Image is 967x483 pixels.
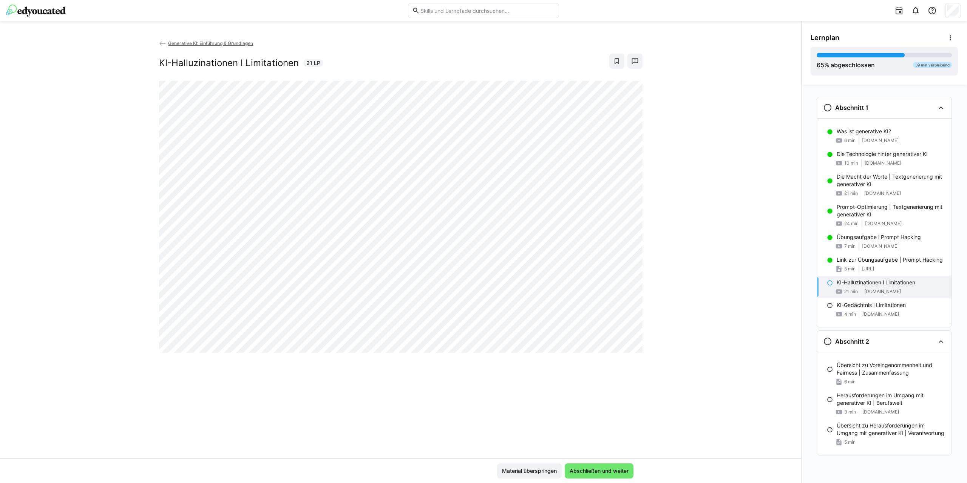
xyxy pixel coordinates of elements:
span: 3 min [844,409,856,415]
span: 10 min [844,160,858,166]
button: Material überspringen [497,463,562,478]
p: Link zur Übungsaufgabe | Prompt Hacking [837,256,943,264]
a: Generative KI: Einführung & Grundlagen [159,40,253,46]
span: 21 min [844,289,858,295]
p: KI-Gedächtnis l Limitationen [837,301,906,309]
input: Skills und Lernpfade durchsuchen… [420,7,555,14]
span: 65 [817,61,824,69]
span: [DOMAIN_NAME] [865,160,901,166]
span: Material überspringen [501,467,558,475]
button: Abschließen und weiter [565,463,633,478]
span: 6 min [844,137,856,144]
span: Abschließen und weiter [568,467,630,475]
p: Übersicht zu Voreingenommenheit und Fairness | Zusammenfassung [837,361,945,377]
span: [DOMAIN_NAME] [865,221,902,227]
p: Die Macht der Worte | Textgenerierung mit generativer KI [837,173,945,188]
span: [DOMAIN_NAME] [862,243,899,249]
span: 5 min [844,439,856,445]
span: 21 LP [306,59,320,67]
span: 5 min [844,266,856,272]
span: 21 min [844,190,858,196]
p: Übungsaufgabe l Prompt Hacking [837,233,921,241]
span: [DOMAIN_NAME] [864,190,901,196]
span: [DOMAIN_NAME] [862,409,899,415]
p: Herausforderungen im Umgang mit generativer KI | Berufswelt [837,392,945,407]
div: 39 min verbleibend [913,62,952,68]
span: 6 min [844,379,856,385]
p: Prompt-Optimierung | Textgenerierung mit generativer KI [837,203,945,218]
span: 24 min [844,221,859,227]
div: % abgeschlossen [817,60,875,69]
h3: Abschnitt 1 [835,104,868,111]
span: [URL] [862,266,874,272]
span: 7 min [844,243,856,249]
p: Die Technologie hinter generativer KI [837,150,928,158]
p: Was ist generative KI? [837,128,891,135]
span: Generative KI: Einführung & Grundlagen [168,40,253,46]
p: Übersicht zu Herausforderungen im Umgang mit generativer KI | Verantwortung [837,422,945,437]
h3: Abschnitt 2 [835,338,869,345]
span: [DOMAIN_NAME] [862,137,899,144]
span: [DOMAIN_NAME] [862,311,899,317]
span: 4 min [844,311,856,317]
span: Lernplan [811,34,839,42]
span: [DOMAIN_NAME] [864,289,901,295]
h2: KI-Halluzinationen l Limitationen [159,57,299,69]
p: KI-Halluzinationen l Limitationen [837,279,915,286]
